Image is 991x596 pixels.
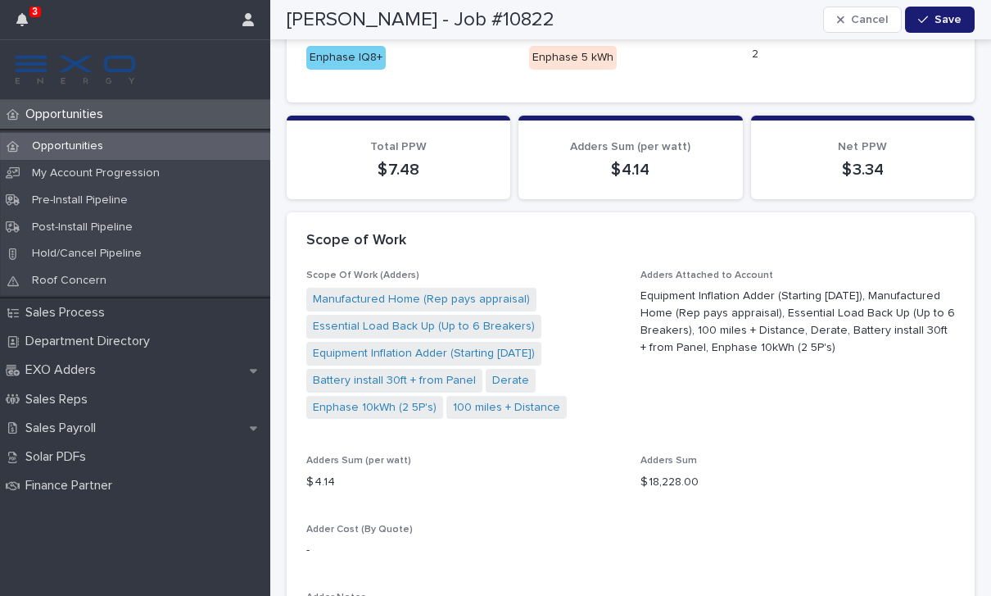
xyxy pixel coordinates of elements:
a: Essential Load Back Up (Up to 6 Breakers) [313,318,535,335]
p: $ 7.48 [306,160,491,180]
a: Equipment Inflation Adder (Starting [DATE]) [313,345,535,362]
p: Finance Partner [19,478,125,494]
a: 100 miles + Distance [453,399,560,416]
p: $ 18,228.00 [640,474,955,491]
div: 3 [16,10,38,39]
span: Save [934,14,962,25]
p: Pre-Install Pipeline [19,193,141,207]
span: Adder Cost (By Quote) [306,525,413,535]
p: 2 [752,46,955,63]
span: Cancel [851,14,888,25]
span: Adders Sum (per watt) [306,456,411,466]
p: Solar PDFs [19,449,99,465]
a: Derate [492,372,529,389]
span: Net PPW [838,141,887,152]
div: Enphase IQ8+ [306,46,386,70]
h2: [PERSON_NAME] - Job #10822 [287,8,554,32]
p: Sales Reps [19,392,101,407]
button: Cancel [823,7,902,33]
span: Scope Of Work (Adders) [306,271,419,280]
span: Total PPW [370,141,427,152]
p: 3 [32,6,38,17]
p: EXO Adders [19,362,109,378]
p: Hold/Cancel Pipeline [19,247,155,261]
p: Sales Payroll [19,421,109,436]
p: - [306,542,621,559]
a: Battery install 30ft + from Panel [313,372,476,389]
p: Post-Install Pipeline [19,221,146,234]
img: FKS5r6ZBThi8E5hshIGi [13,53,138,86]
p: $ 3.34 [771,160,955,180]
h2: Scope of Work [306,232,406,250]
button: Save [905,7,975,33]
span: Adders Attached to Account [640,271,773,280]
p: Equipment Inflation Adder (Starting [DATE]), Manufactured Home (Rep pays appraisal), Essential Lo... [640,288,955,356]
p: Opportunities [19,107,116,122]
a: Manufactured Home (Rep pays appraisal) [313,291,530,308]
p: Opportunities [19,139,116,153]
p: Roof Concern [19,274,120,288]
p: Sales Process [19,305,118,321]
a: Enphase 10kWh (2 5P's) [313,399,437,416]
span: Adders Sum [640,456,697,466]
p: My Account Progression [19,166,173,180]
div: Enphase 5 kWh [529,46,617,70]
p: $ 4.14 [306,474,621,491]
span: Adders Sum (per watt) [570,141,690,152]
p: $ 4.14 [538,160,722,180]
p: Department Directory [19,334,163,349]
